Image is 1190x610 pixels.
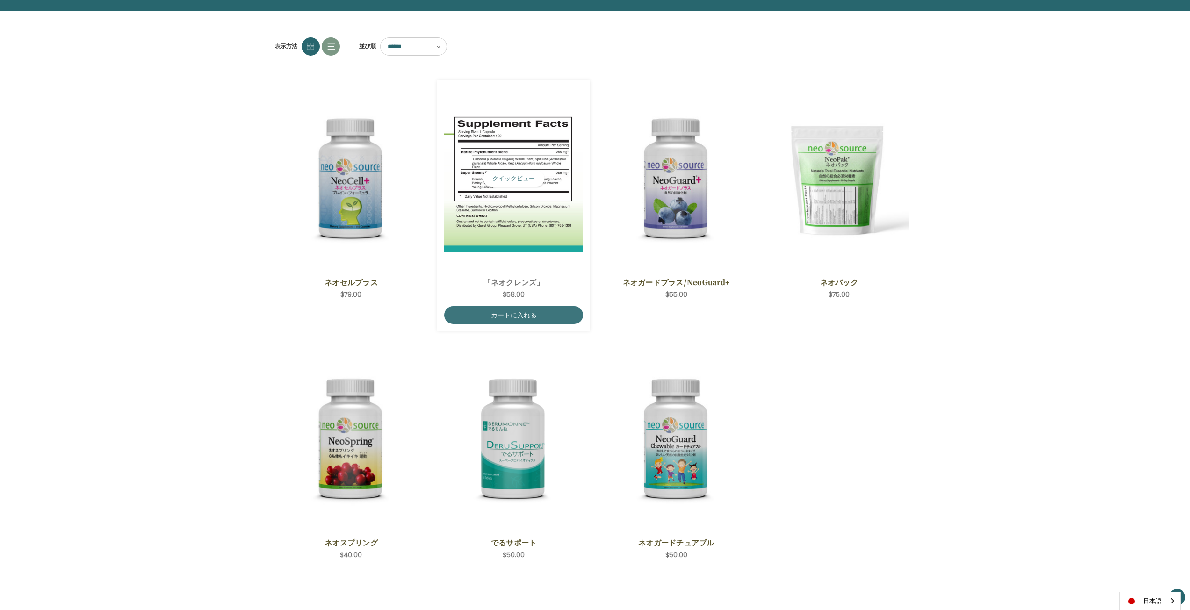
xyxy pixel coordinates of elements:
div: Language [1119,592,1181,610]
button: クイックビュー [483,171,544,187]
a: NeoPak,$75.00 [770,87,909,270]
a: ネオガードチュアブル [612,537,741,548]
span: $55.00 [665,290,687,299]
a: 「ネオクレンズ」 [449,277,578,288]
a: NeoCell Plus,$79.00 [282,87,421,270]
label: 並び順 [354,39,376,53]
a: DeruSupport,$50.00 [444,348,583,531]
span: $50.00 [503,550,525,560]
a: NeoCleanse,$58.00 [444,87,583,270]
a: NeoGuard Plus,$55.00 [607,87,746,270]
a: でるサポート [449,537,578,548]
img: ネオガードチュアブル [607,370,746,509]
a: 日本語 [1120,592,1180,610]
a: ネオガードプラス/NeoGuard+ [612,277,741,288]
img: ネオセルプラス [282,109,421,248]
span: $75.00 [829,290,850,299]
img: でるサポート [444,370,583,509]
a: NeoGuard Chewable,$50.00 [607,348,746,531]
a: ネオセルプラス [287,277,415,288]
a: ネオスプリング [287,537,415,548]
span: $40.00 [340,550,362,560]
img: ネオスプリング [282,370,421,509]
a: カートに入れる [444,306,583,324]
span: $58.00 [503,290,525,299]
span: $79.00 [340,290,361,299]
img: ネオパック [770,109,909,248]
a: ネオパック [775,277,903,288]
a: NeoSpring,$40.00 [282,348,421,531]
span: $50.00 [665,550,687,560]
aside: Language selected: 日本語 [1119,592,1181,610]
span: 表示方法 [275,42,297,50]
img: ネオガードプラス/NeoGuard+ [607,109,746,248]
